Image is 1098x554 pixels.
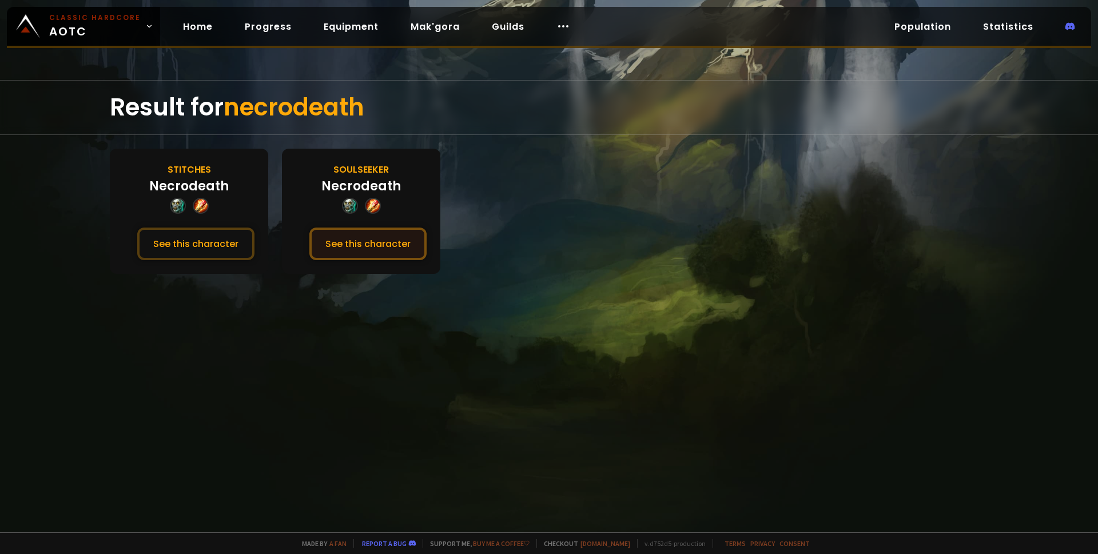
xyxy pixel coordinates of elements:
div: Result for [110,81,988,134]
a: Terms [725,539,746,548]
a: Report a bug [362,539,407,548]
a: a fan [329,539,347,548]
a: Consent [779,539,810,548]
span: Made by [295,539,347,548]
button: See this character [137,228,254,260]
div: Soulseeker [333,162,389,177]
a: Classic HardcoreAOTC [7,7,160,46]
div: Necrodeath [321,177,401,196]
span: AOTC [49,13,141,40]
a: Equipment [315,15,388,38]
span: Support me, [423,539,530,548]
a: Home [174,15,222,38]
span: v. d752d5 - production [637,539,706,548]
span: necrodeath [224,90,364,124]
a: Mak'gora [401,15,469,38]
button: See this character [309,228,427,260]
div: Necrodeath [149,177,229,196]
a: Statistics [974,15,1043,38]
span: Checkout [536,539,630,548]
div: Stitches [168,162,211,177]
small: Classic Hardcore [49,13,141,23]
a: Buy me a coffee [473,539,530,548]
a: [DOMAIN_NAME] [580,539,630,548]
a: Guilds [483,15,534,38]
a: Privacy [750,539,775,548]
a: Population [885,15,960,38]
a: Progress [236,15,301,38]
